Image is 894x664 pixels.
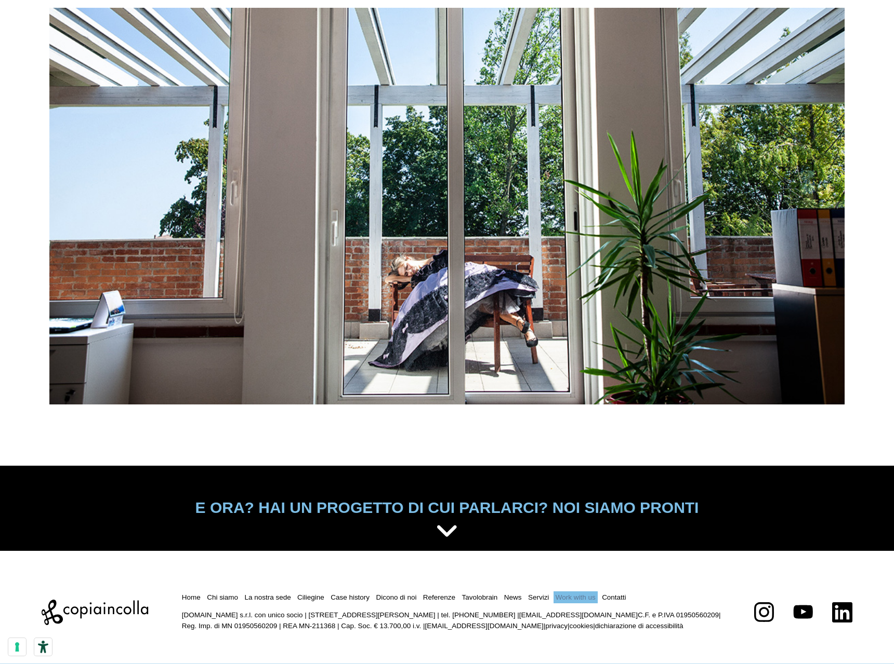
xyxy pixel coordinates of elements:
[425,622,544,630] a: [EMAIL_ADDRESS][DOMAIN_NAME]
[8,638,26,656] button: Le tue preferenze relative al consenso per le tecnologie di tracciamento
[331,593,370,601] a: Case history
[182,609,721,632] p: [DOMAIN_NAME] s.r.l. con unico socio | [STREET_ADDRESS][PERSON_NAME] | tel. [PHONE_NUMBER] | C.F....
[207,593,238,601] a: Chi siamo
[49,497,844,519] h5: E ORA? HAI UN PROGETTO DI CUI PARLARCI? NOI SIAMO PRONTI
[376,593,417,601] a: Dicono di noi
[297,593,324,601] a: Ciliegine
[462,593,497,601] a: Tavolobrain
[519,611,638,619] a: [EMAIL_ADDRESS][DOMAIN_NAME]
[423,593,455,601] a: Referenze
[595,622,683,630] a: dichiarazione di accessibilità
[569,622,593,630] a: cookies
[545,622,568,630] a: privacy
[528,593,549,601] a: Servizi
[602,593,626,601] a: Contatti
[245,593,291,601] a: La nostra sede
[182,593,201,601] a: Home
[34,638,52,656] button: Strumenti di accessibilità
[556,593,596,601] a: Work with us
[504,593,522,601] a: News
